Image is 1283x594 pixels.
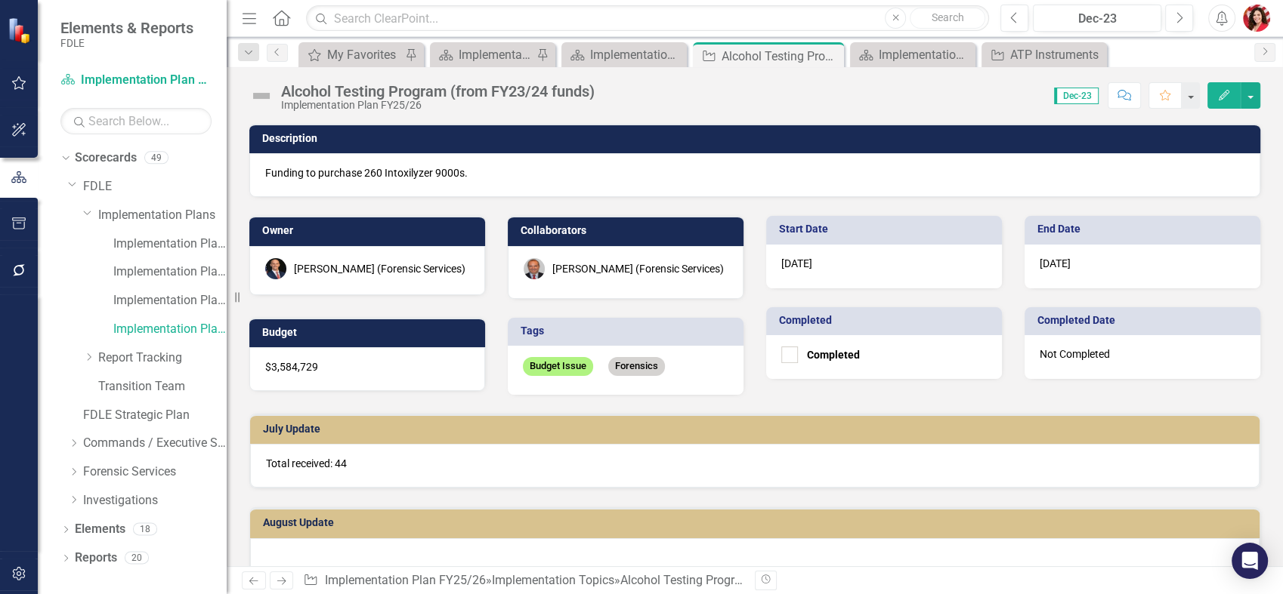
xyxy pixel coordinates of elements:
[552,261,724,276] div: [PERSON_NAME] (Forensic Services)
[459,45,533,64] div: Implementation Plan FY25/26
[83,435,227,452] a: Commands / Executive Support Branch
[98,349,227,367] a: Report Tracking
[98,207,227,224] a: Implementation Plans
[1037,223,1253,235] h3: End Date
[722,47,840,66] div: Alcohol Testing Program (from FY23/24 funds)
[281,83,595,100] div: Alcohol Testing Program (from FY23/24 funds)
[1040,257,1071,269] span: [DATE]
[8,17,34,44] img: ClearPoint Strategy
[1010,45,1103,64] div: ATP Instruments
[434,45,533,64] a: Implementation Plan FY25/26
[302,45,401,64] a: My Favorites
[620,573,873,587] div: Alcohol Testing Program (from FY23/24 funds)
[1033,5,1161,32] button: Dec-23
[265,361,318,373] span: $3,584,729
[262,133,1253,144] h3: Description
[249,84,274,108] img: Not Defined
[294,261,465,276] div: [PERSON_NAME] (Forensic Services)
[265,165,1244,180] p: Funding to purchase 260 Intoxilyzer 9000s.
[879,45,972,64] div: Implementation Plan FY23/24
[854,45,972,64] a: Implementation Plan FY23/24
[608,357,665,376] span: Forensics
[781,257,812,269] span: [DATE]
[262,225,478,236] h3: Owner
[325,573,486,587] a: Implementation Plan FY25/26
[83,407,227,424] a: FDLE Strategic Plan
[281,100,595,111] div: Implementation Plan FY25/26
[327,45,401,64] div: My Favorites
[83,178,227,195] a: FDLE
[985,45,1103,64] a: ATP Instruments
[1232,543,1268,579] div: Open Intercom Messenger
[1243,5,1270,32] img: Caitlin Dawkins
[113,263,227,281] a: Implementation Plan FY23/24
[521,225,736,236] h3: Collaborators
[779,315,994,326] h3: Completed
[306,5,989,32] input: Search ClearPoint...
[1038,10,1156,28] div: Dec-23
[125,552,149,565] div: 20
[113,235,227,253] a: Implementation Plan FY22/23
[83,463,227,481] a: Forensic Services
[113,321,227,338] a: Implementation Plan FY25/26
[75,521,125,538] a: Elements
[60,108,212,134] input: Search Below...
[1037,315,1253,326] h3: Completed Date
[932,11,964,23] span: Search
[779,223,994,235] h3: Start Date
[1025,335,1260,379] div: Not Completed
[60,19,193,37] span: Elements & Reports
[524,258,545,279] img: Chris Carney
[303,572,743,589] div: » »
[266,456,1244,471] p: Total received: 44
[60,72,212,89] a: Implementation Plan FY25/26
[565,45,683,64] a: Implementation Plan FY24/25
[492,573,614,587] a: Implementation Topics
[113,292,227,309] a: Implementation Plan FY24/25
[144,152,168,165] div: 49
[262,327,478,338] h3: Budget
[590,45,683,64] div: Implementation Plan FY24/25
[523,357,593,376] span: Budget Issue
[75,549,117,567] a: Reports
[75,149,137,167] a: Scorecards
[521,325,736,337] h3: Tags
[263,517,1252,528] h3: August Update
[263,423,1252,435] h3: July Update
[133,523,157,536] div: 18
[910,8,985,29] button: Search
[83,492,227,509] a: Investigations
[60,37,193,49] small: FDLE
[1054,88,1099,104] span: Dec-23
[98,378,227,395] a: Transition Team
[265,258,286,279] img: Jason Bundy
